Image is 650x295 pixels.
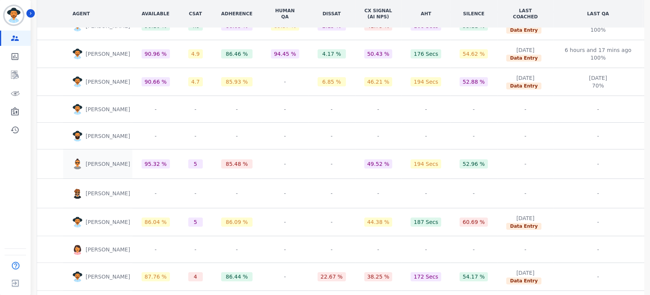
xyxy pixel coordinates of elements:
[5,6,23,24] img: Bordered avatar
[563,160,633,168] div: -
[145,218,167,226] div: 86.04 %
[271,245,299,254] div: -
[271,272,299,281] div: -
[411,189,441,198] div: -
[72,131,82,141] img: Rounded avatar
[563,218,633,226] div: -
[506,190,544,197] div: -
[318,159,346,169] div: -
[271,189,299,198] div: -
[86,273,133,280] p: [PERSON_NAME]
[367,273,389,280] div: 38.25 %
[506,160,544,168] div: -
[506,83,541,89] span: Data Entry
[414,78,438,86] div: 194 Secs
[565,46,631,54] div: 6 hours and 17 mins ago
[194,273,197,280] div: 4
[367,50,389,58] div: 50.43 %
[506,269,544,277] div: [DATE]
[271,217,299,227] div: -
[506,246,544,253] div: -
[565,54,631,62] div: 100%
[72,11,90,17] div: AGENT
[221,189,253,198] div: -
[188,105,203,114] div: -
[86,160,133,168] p: [PERSON_NAME]
[463,50,485,58] div: 54.62 %
[72,188,82,199] img: Rounded avatar
[459,105,488,114] div: -
[145,50,167,58] div: 90.96 %
[142,245,170,254] div: -
[194,218,197,226] div: 5
[506,74,544,82] div: [DATE]
[463,273,485,280] div: 54.17 %
[72,76,82,87] img: Rounded avatar
[411,245,441,254] div: -
[72,244,82,255] img: Rounded avatar
[414,160,438,168] div: 194 Secs
[367,218,389,226] div: 44.38 %
[506,55,541,62] span: Data Entry
[72,271,82,282] img: Rounded avatar
[414,218,438,226] div: 187 Secs
[72,159,82,169] img: Rounded avatar
[226,78,248,86] div: 85.93 %
[459,131,488,141] div: -
[459,11,488,17] div: Silence
[271,105,299,114] div: -
[506,105,544,113] div: -
[86,50,133,58] p: [PERSON_NAME]
[221,245,253,254] div: -
[322,50,341,58] div: 4.17 %
[563,132,633,140] div: -
[86,132,133,140] p: [PERSON_NAME]
[188,131,203,141] div: -
[367,78,389,86] div: 46.21 %
[463,160,485,168] div: 52.96 %
[86,246,133,253] p: [PERSON_NAME]
[322,78,341,86] div: 6.85 %
[563,105,633,113] div: -
[226,273,248,280] div: 86.44 %
[221,11,253,17] div: Adherence
[145,78,167,86] div: 90.66 %
[506,223,541,230] span: Data Entry
[318,217,346,227] div: -
[86,190,133,197] p: [PERSON_NAME]
[142,11,170,17] div: Available
[414,50,438,58] div: 176 Secs
[318,105,346,114] div: -
[364,245,393,254] div: -
[145,160,167,168] div: 95.32 %
[221,105,253,114] div: -
[86,105,133,113] p: [PERSON_NAME]
[145,273,167,280] div: 87.76 %
[271,77,299,86] div: -
[506,277,541,284] span: Data Entry
[188,11,203,17] div: CSAT
[411,105,441,114] div: -
[459,245,488,254] div: -
[318,11,346,17] div: DisSat
[142,189,170,198] div: -
[142,105,170,114] div: -
[364,131,393,141] div: -
[72,49,82,59] img: Rounded avatar
[463,78,485,86] div: 52.88 %
[271,131,299,141] div: -
[414,273,438,280] div: 172 Secs
[506,46,544,54] div: [DATE]
[589,82,607,89] div: 70%
[563,273,633,280] div: -
[271,159,299,169] div: -
[188,245,203,254] div: -
[188,189,203,198] div: -
[411,131,441,141] div: -
[563,190,633,197] div: -
[274,50,296,58] div: 94.45 %
[589,74,607,82] div: [DATE]
[506,214,544,222] div: [DATE]
[364,8,393,20] div: CX Signal (AI NPS)
[72,217,82,227] img: Rounded avatar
